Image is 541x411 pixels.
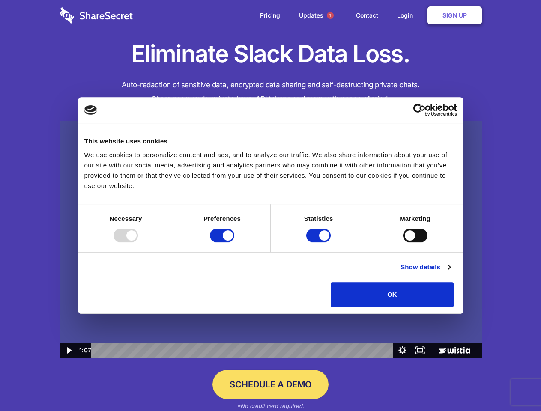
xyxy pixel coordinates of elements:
a: Pricing [251,2,289,29]
button: OK [331,282,454,307]
a: Show details [401,262,450,272]
strong: Preferences [203,215,241,222]
div: Playbar [98,343,389,358]
a: Sign Up [427,6,482,24]
img: logo-wordmark-white-trans-d4663122ce5f474addd5e946df7df03e33cb6a1c49d2221995e7729f52c070b2.svg [60,7,133,24]
h1: Eliminate Slack Data Loss. [60,39,482,69]
button: Fullscreen [411,343,429,358]
strong: Statistics [304,215,333,222]
a: Schedule a Demo [212,370,329,399]
a: Wistia Logo -- Learn More [429,343,481,358]
button: Show settings menu [394,343,411,358]
a: Login [389,2,426,29]
div: This website uses cookies [84,136,457,146]
strong: Necessary [110,215,142,222]
span: 1 [327,12,334,19]
em: *No credit card required. [237,402,304,409]
a: Usercentrics Cookiebot - opens in a new window [382,104,457,116]
a: Contact [347,2,387,29]
div: We use cookies to personalize content and ads, and to analyze our traffic. We also share informat... [84,150,457,191]
button: Play Video [60,343,77,358]
h4: Auto-redaction of sensitive data, encrypted data sharing and self-destructing private chats. Shar... [60,78,482,106]
strong: Marketing [400,215,430,222]
img: Sharesecret [60,121,482,358]
img: logo [84,105,97,115]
